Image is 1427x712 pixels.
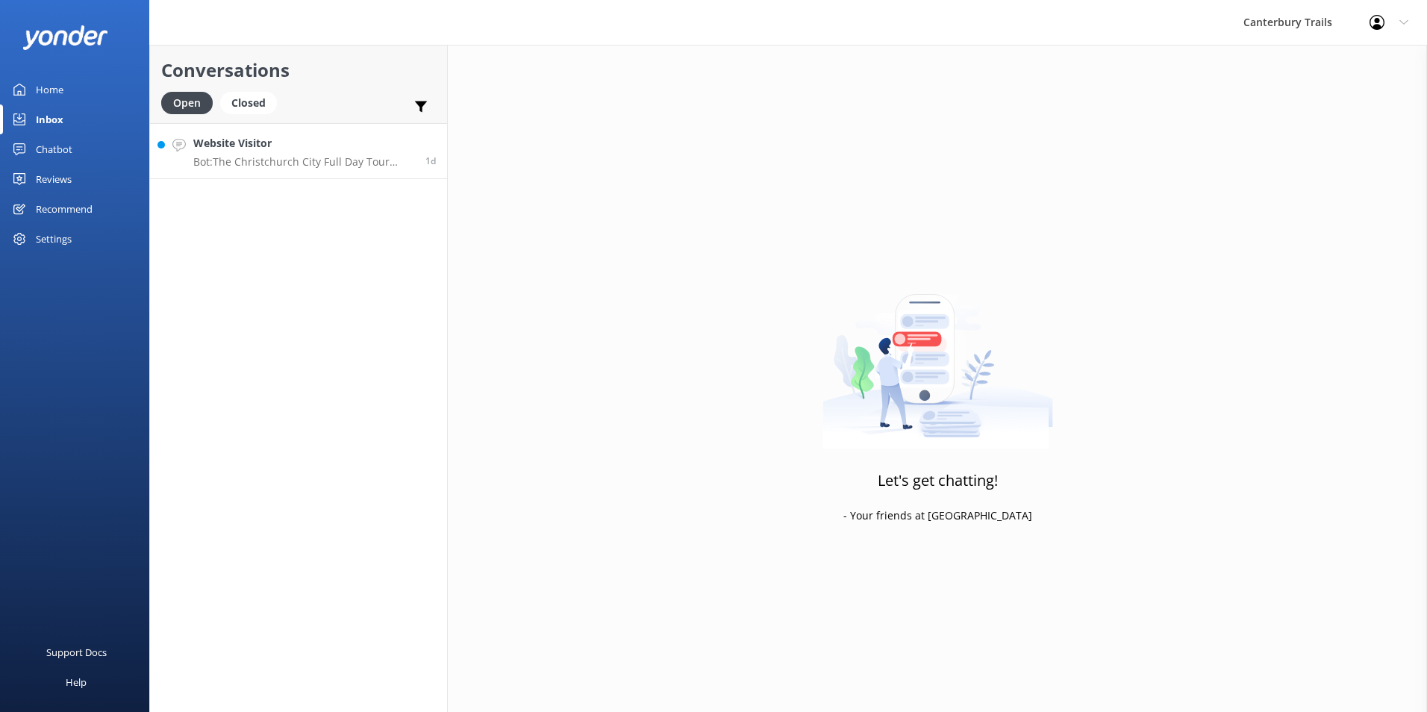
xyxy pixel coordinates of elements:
[193,135,414,152] h4: Website Visitor
[220,94,284,110] a: Closed
[220,92,277,114] div: Closed
[36,75,63,104] div: Home
[36,104,63,134] div: Inbox
[193,155,414,169] p: Bot: The Christchurch City Full Day Tour includes a scenic drive to [GEOGRAPHIC_DATA], along with...
[425,154,436,167] span: Aug 28 2025 04:45am (UTC +12:00) Pacific/Auckland
[66,667,87,697] div: Help
[161,94,220,110] a: Open
[822,263,1053,449] img: artwork of a man stealing a conversation from at giant smartphone
[36,134,72,164] div: Chatbot
[150,123,447,179] a: Website VisitorBot:The Christchurch City Full Day Tour includes a scenic drive to [GEOGRAPHIC_DAT...
[161,92,213,114] div: Open
[843,508,1032,524] p: - Your friends at [GEOGRAPHIC_DATA]
[46,637,107,667] div: Support Docs
[878,469,998,493] h3: Let's get chatting!
[22,25,108,50] img: yonder-white-logo.png
[36,164,72,194] div: Reviews
[161,56,436,84] h2: Conversations
[36,224,72,254] div: Settings
[36,194,93,224] div: Recommend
